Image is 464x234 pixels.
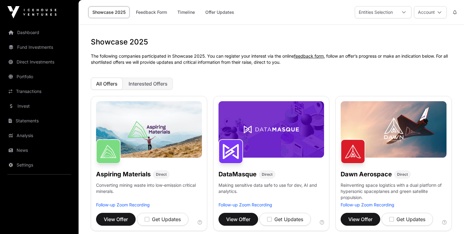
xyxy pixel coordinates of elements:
[355,6,396,18] div: Entities Selection
[129,81,168,87] span: Interested Offers
[173,6,199,18] a: Timeline
[218,202,272,207] a: Follow-up Zoom Recording
[341,170,392,178] h1: Dawn Aerospace
[348,216,373,223] span: View Offer
[5,40,74,54] a: Fund Investments
[88,6,130,18] a: Showcase 2025
[5,55,74,69] a: Direct Investments
[226,216,250,223] span: View Offer
[156,172,167,177] span: Direct
[389,216,425,223] div: Get Updates
[397,172,408,177] span: Direct
[123,78,173,90] button: Interested Offers
[5,85,74,98] a: Transactions
[294,53,324,59] a: feedback form
[267,216,303,223] div: Get Updates
[262,172,273,177] span: Direct
[5,144,74,157] a: News
[433,205,464,234] iframe: Chat Widget
[201,6,238,18] a: Offer Updates
[381,213,433,226] button: Get Updates
[96,213,136,226] button: View Offer
[5,114,74,128] a: Statements
[132,6,171,18] a: Feedback Form
[218,139,243,164] img: DataMasque
[218,213,258,226] button: View Offer
[91,78,123,90] button: All Offers
[341,213,380,226] button: View Offer
[5,158,74,172] a: Settings
[341,202,394,207] a: Follow-up Zoom Recording
[5,129,74,142] a: Analysis
[5,70,74,83] a: Portfolio
[341,139,365,164] img: Dawn Aerospace
[259,213,311,226] button: Get Updates
[137,213,188,226] button: Get Updates
[5,99,74,113] a: Invest
[341,101,447,158] img: Dawn-Banner.jpg
[104,216,128,223] span: View Offer
[96,170,151,178] h1: Aspiring Materials
[218,170,257,178] h1: DataMasque
[96,139,121,164] img: Aspiring Materials
[341,182,447,202] p: Reinventing space logistics with a dual platform of hypersonic spaceplanes and green satellite pr...
[218,101,324,158] img: DataMasque-Banner.jpg
[91,37,452,47] h1: Showcase 2025
[96,101,202,158] img: Aspiring-Banner.jpg
[145,216,181,223] div: Get Updates
[96,202,150,207] a: Follow-up Zoom Recording
[414,6,447,18] button: Account
[7,6,56,18] img: Icehouse Ventures Logo
[218,182,324,202] p: Making sensitive data safe to use for dev, AI and analytics.
[91,53,452,65] p: The following companies participated in Showcase 2025. You can register your interest via the onl...
[5,26,74,39] a: Dashboard
[96,81,118,87] span: All Offers
[96,182,202,202] p: Converting mining waste into low-emission critical minerals.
